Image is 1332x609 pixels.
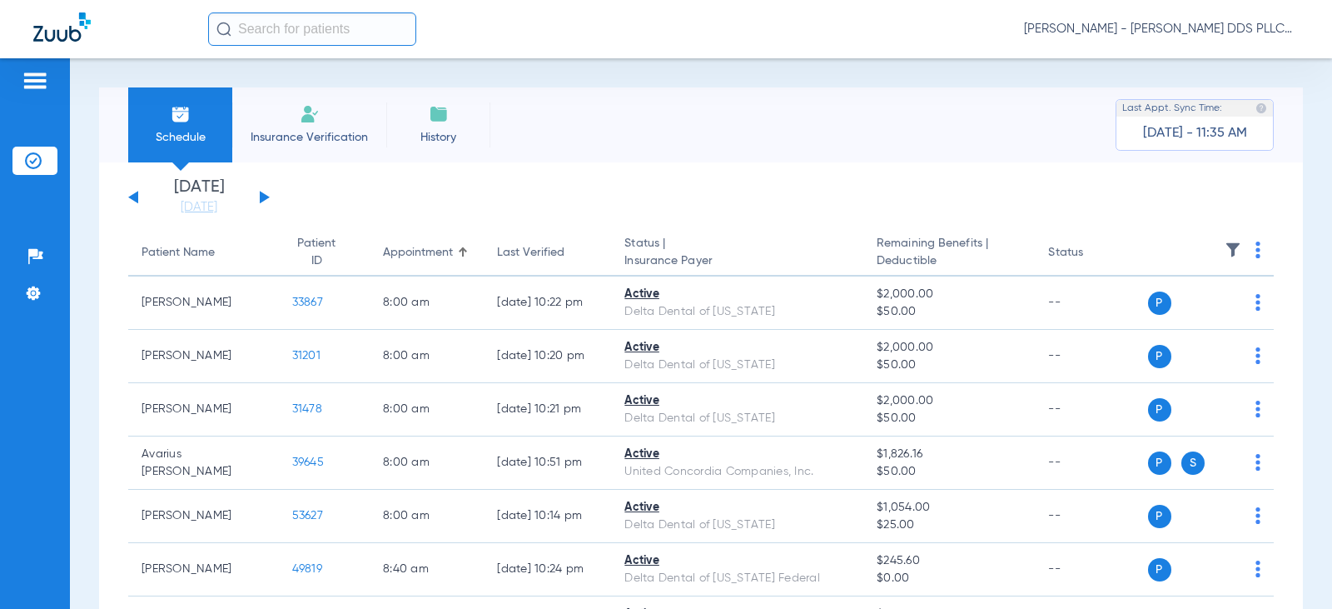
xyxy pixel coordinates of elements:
img: group-dot-blue.svg [1255,401,1260,417]
div: United Concordia Companies, Inc. [624,463,850,481]
th: Status [1035,230,1147,277]
span: Last Appt. Sync Time: [1122,100,1222,117]
div: Active [624,339,850,357]
td: [PERSON_NAME] [128,543,279,597]
td: [DATE] 10:22 PM [484,277,611,330]
div: Patient Name [142,244,215,262]
span: $1,826.16 [877,446,1021,463]
img: group-dot-blue.svg [1255,454,1260,471]
span: $2,000.00 [877,339,1021,357]
img: Zuub Logo [33,12,91,42]
div: Delta Dental of [US_STATE] [624,517,850,534]
td: -- [1035,330,1147,383]
span: 49819 [292,563,322,575]
span: [DATE] - 11:35 AM [1143,125,1247,142]
span: Schedule [141,129,220,146]
img: group-dot-blue.svg [1255,507,1260,524]
span: P [1148,452,1171,475]
span: 31201 [292,350,321,362]
td: Avarius [PERSON_NAME] [128,437,279,490]
td: -- [1035,437,1147,490]
div: Delta Dental of [US_STATE] [624,303,850,321]
img: Manual Insurance Verification [300,104,320,124]
span: Insurance Payer [624,252,850,270]
td: -- [1035,490,1147,543]
a: [DATE] [149,199,249,216]
img: Schedule [171,104,191,124]
span: 39645 [292,457,324,468]
div: Active [624,286,850,303]
td: [DATE] 10:51 PM [484,437,611,490]
div: Active [624,499,850,517]
div: Patient ID [292,235,356,270]
span: P [1148,558,1171,582]
img: group-dot-blue.svg [1255,294,1260,311]
span: 31478 [292,403,322,415]
td: [PERSON_NAME] [128,383,279,437]
span: $2,000.00 [877,286,1021,303]
div: Delta Dental of [US_STATE] [624,410,850,427]
span: S [1181,452,1205,475]
div: Last Verified [497,244,598,262]
td: -- [1035,383,1147,437]
img: group-dot-blue.svg [1255,347,1260,364]
span: $245.60 [877,552,1021,570]
div: Patient Name [142,244,266,262]
div: Appointment [383,244,470,262]
td: [DATE] 10:24 PM [484,543,611,597]
img: last sync help info [1255,102,1267,114]
td: -- [1035,543,1147,597]
img: group-dot-blue.svg [1255,242,1260,258]
td: 8:00 AM [370,330,484,383]
td: [PERSON_NAME] [128,330,279,383]
span: P [1148,505,1171,528]
span: 53627 [292,510,323,522]
span: $50.00 [877,410,1021,427]
td: [DATE] 10:14 PM [484,490,611,543]
td: 8:00 AM [370,277,484,330]
span: $0.00 [877,570,1021,587]
span: Insurance Verification [245,129,374,146]
td: [PERSON_NAME] [128,277,279,330]
span: History [399,129,478,146]
div: Last Verified [497,244,564,262]
td: 8:00 AM [370,383,484,437]
div: Appointment [383,244,453,262]
span: $1,054.00 [877,499,1021,517]
span: $50.00 [877,303,1021,321]
span: $25.00 [877,517,1021,534]
img: Search Icon [216,22,231,37]
td: [PERSON_NAME] [128,490,279,543]
div: Delta Dental of [US_STATE] Federal [624,570,850,587]
span: $2,000.00 [877,392,1021,410]
td: 8:40 AM [370,543,484,597]
th: Status | [611,230,863,277]
td: [DATE] 10:20 PM [484,330,611,383]
img: History [429,104,449,124]
div: Delta Dental of [US_STATE] [624,357,850,374]
span: 33867 [292,297,323,308]
input: Search for patients [208,12,416,46]
td: 8:00 AM [370,490,484,543]
span: $50.00 [877,357,1021,374]
span: P [1148,345,1171,368]
span: $50.00 [877,463,1021,481]
span: P [1148,398,1171,422]
th: Remaining Benefits | [863,230,1035,277]
span: P [1148,292,1171,315]
td: [DATE] 10:21 PM [484,383,611,437]
div: Patient ID [292,235,341,270]
iframe: Chat Widget [1249,529,1332,609]
div: Active [624,446,850,463]
li: [DATE] [149,179,249,216]
img: filter.svg [1225,242,1241,258]
span: [PERSON_NAME] - [PERSON_NAME] DDS PLLC [1024,21,1299,37]
td: -- [1035,277,1147,330]
span: Deductible [877,252,1021,270]
td: 8:00 AM [370,437,484,490]
div: Active [624,392,850,410]
div: Active [624,552,850,570]
img: hamburger-icon [22,71,48,91]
